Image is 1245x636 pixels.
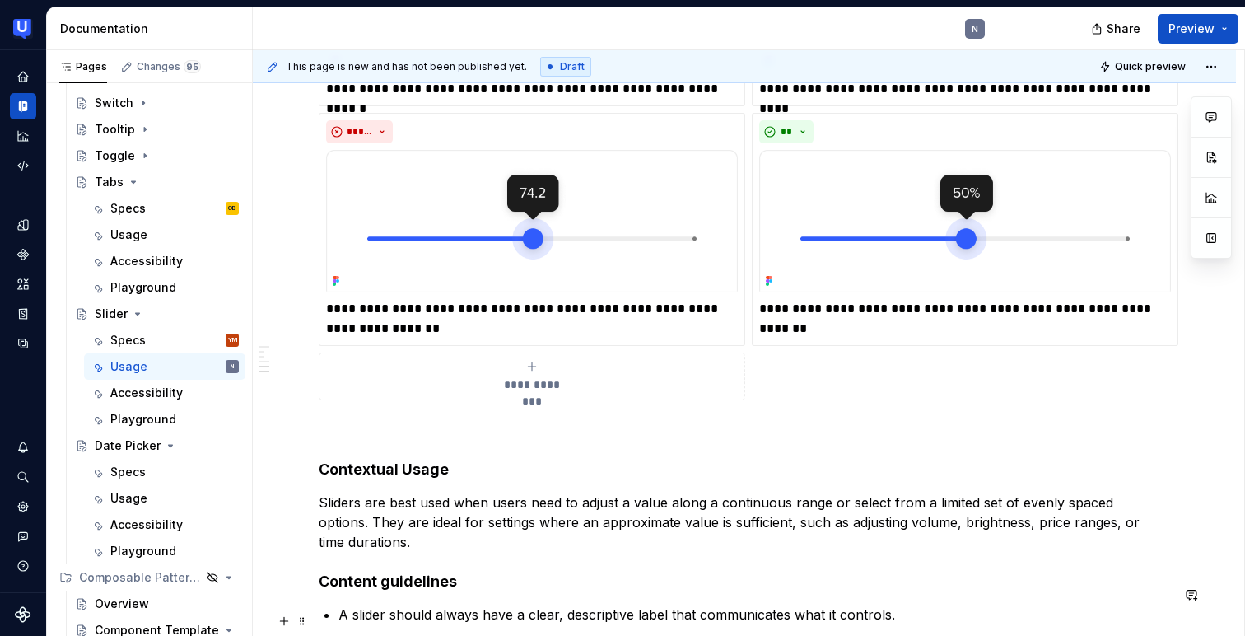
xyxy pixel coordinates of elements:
[1168,21,1215,37] span: Preview
[68,116,245,143] a: Tooltip
[972,22,978,35] div: N
[13,19,33,39] img: 41adf70f-fc1c-4662-8e2d-d2ab9c673b1b.png
[84,248,245,274] a: Accessibility
[319,572,1170,592] h4: Content guidelines
[110,253,183,269] div: Accessibility
[10,271,36,297] a: Assets
[110,358,147,375] div: Usage
[95,174,124,190] div: Tabs
[10,523,36,549] button: Contact support
[1107,21,1140,37] span: Share
[1094,55,1193,78] button: Quick preview
[560,60,585,73] span: Draft
[84,459,245,485] a: Specs
[10,330,36,357] a: Data sources
[110,385,183,401] div: Accessibility
[326,150,738,292] img: 848f950e-3407-4946-bac3-26f86e045691.png
[68,301,245,327] a: Slider
[10,464,36,490] button: Search ⌘K
[95,121,135,138] div: Tooltip
[110,200,146,217] div: Specs
[84,222,245,248] a: Usage
[10,152,36,179] a: Code automation
[95,437,161,454] div: Date Picker
[110,411,176,428] div: Playground
[10,301,36,327] a: Storybook stories
[10,241,36,268] a: Components
[68,169,245,195] a: Tabs
[84,485,245,512] a: Usage
[10,434,36,461] button: Notifications
[95,306,128,322] div: Slider
[1158,14,1238,44] button: Preview
[110,227,147,243] div: Usage
[110,490,147,507] div: Usage
[95,95,133,111] div: Switch
[110,332,146,348] div: Specs
[15,606,31,623] svg: Supernova Logo
[68,90,245,116] a: Switch
[338,605,1170,624] p: A slider should always have a clear, descriptive label that communicates what it controls.
[60,21,245,37] div: Documentation
[84,406,245,433] a: Playground
[10,212,36,238] a: Design tokens
[110,279,176,296] div: Playground
[1115,60,1186,73] span: Quick preview
[84,274,245,301] a: Playground
[1083,14,1151,44] button: Share
[10,93,36,119] a: Documentation
[110,517,183,533] div: Accessibility
[84,512,245,538] a: Accessibility
[110,464,146,480] div: Specs
[10,493,36,520] a: Settings
[286,60,527,73] span: This page is new and has not been published yet.
[84,327,245,353] a: SpecsYM
[10,123,36,149] a: Analytics
[68,433,245,459] a: Date Picker
[110,543,176,559] div: Playground
[231,358,234,375] div: N
[10,63,36,90] a: Home
[84,195,245,222] a: SpecsOB
[319,461,449,478] strong: Contextual Usage
[84,380,245,406] a: Accessibility
[59,60,107,73] div: Pages
[95,147,135,164] div: Toggle
[95,596,149,612] div: Overview
[84,353,245,380] a: UsageN
[228,200,236,217] div: OB
[319,493,1170,552] p: Sliders are best used when users need to adjust a value along a continuous range or select from a...
[68,143,245,169] a: Toggle
[759,150,1171,292] img: 8306dd0c-060e-428b-b7c4-203606d14566.png
[53,564,245,591] div: Composable Patterns
[68,591,245,617] a: Overview
[137,60,201,73] div: Changes
[184,60,201,73] span: 95
[84,538,245,564] a: Playground
[79,569,201,586] div: Composable Patterns
[228,332,237,348] div: YM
